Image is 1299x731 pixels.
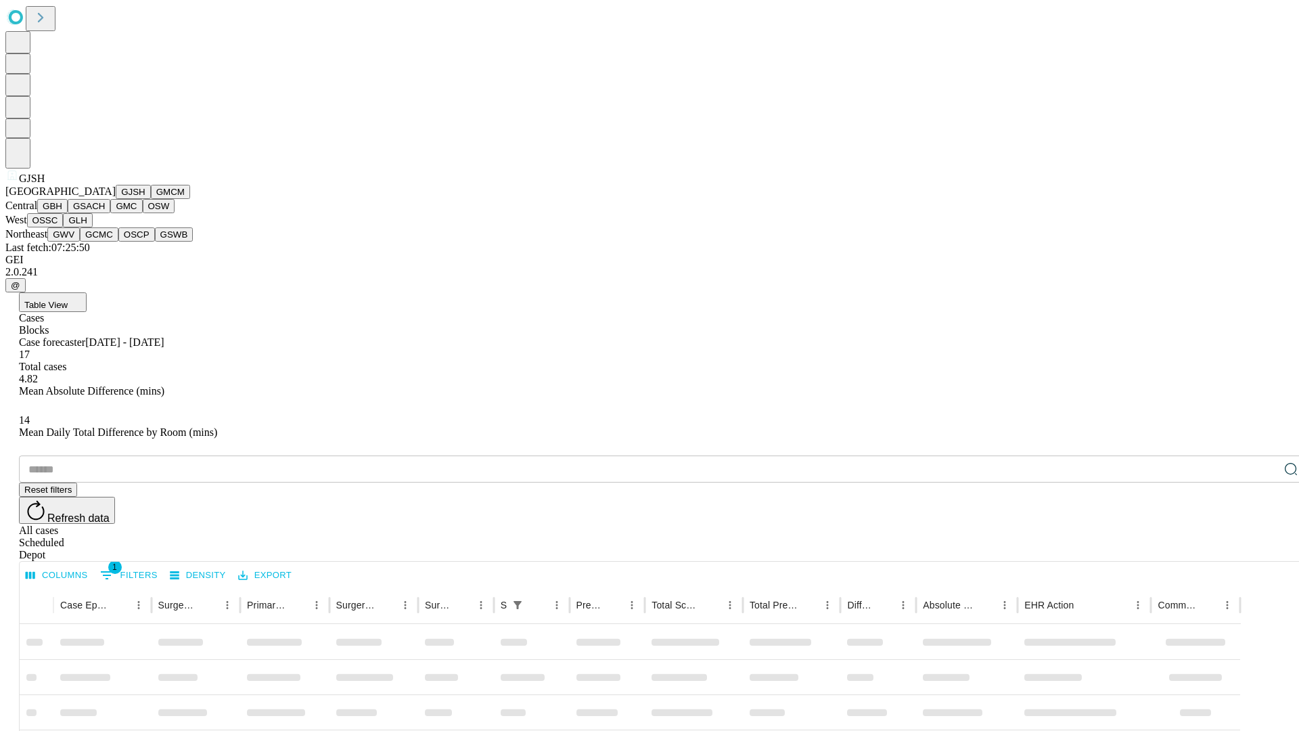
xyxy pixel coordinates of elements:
span: 1 [108,560,122,574]
button: Export [235,565,295,586]
button: GWV [47,227,80,242]
span: 17 [19,349,30,360]
button: GJSH [116,185,151,199]
div: Total Scheduled Duration [652,600,700,611]
button: GSACH [68,199,110,213]
span: Reset filters [24,485,72,495]
div: Surgery Name [336,600,375,611]
span: West [5,214,27,225]
span: Mean Daily Total Difference by Room (mins) [19,426,217,438]
button: Menu [307,596,326,615]
div: Total Predicted Duration [750,600,798,611]
div: GEI [5,254,1294,266]
button: Menu [218,596,237,615]
button: Menu [995,596,1014,615]
button: Sort [875,596,894,615]
button: Sort [976,596,995,615]
button: Sort [110,596,129,615]
button: GSWB [155,227,193,242]
span: Central [5,200,37,211]
button: GMC [110,199,142,213]
span: [GEOGRAPHIC_DATA] [5,185,116,197]
button: @ [5,278,26,292]
button: OSCP [118,227,155,242]
button: Refresh data [19,497,115,524]
div: Difference [847,600,873,611]
div: Case Epic Id [60,600,109,611]
button: Show filters [508,596,527,615]
button: Menu [721,596,739,615]
button: GCMC [80,227,118,242]
span: Last fetch: 07:25:50 [5,242,90,253]
div: 1 active filter [508,596,527,615]
span: 14 [19,414,30,426]
button: Sort [528,596,547,615]
button: Sort [288,596,307,615]
button: GBH [37,199,68,213]
button: Sort [1075,596,1094,615]
div: Comments [1158,600,1197,611]
button: Menu [472,596,491,615]
span: [DATE] - [DATE] [85,336,164,348]
button: Sort [199,596,218,615]
button: Sort [1199,596,1218,615]
button: GMCM [151,185,190,199]
div: 2.0.241 [5,266,1294,278]
button: Menu [1129,596,1147,615]
button: Select columns [22,565,91,586]
div: EHR Action [1024,600,1074,611]
div: Primary Service [247,600,286,611]
div: Absolute Difference [923,600,975,611]
button: Density [166,565,229,586]
button: Menu [396,596,415,615]
button: Menu [894,596,913,615]
div: Surgeon Name [158,600,198,611]
button: Menu [547,596,566,615]
button: Sort [799,596,818,615]
span: GJSH [19,173,45,184]
button: Menu [1218,596,1237,615]
button: Reset filters [19,483,77,497]
span: Refresh data [47,512,110,524]
button: Sort [377,596,396,615]
span: Table View [24,300,68,310]
button: Menu [818,596,837,615]
span: Mean Absolute Difference (mins) [19,385,164,397]
span: Case forecaster [19,336,85,348]
div: Surgery Date [425,600,451,611]
div: Scheduled In Room Duration [501,600,507,611]
div: Predicted In Room Duration [576,600,603,611]
button: GLH [63,213,92,227]
button: Menu [622,596,641,615]
button: OSW [143,199,175,213]
span: 4.82 [19,373,38,384]
span: Northeast [5,228,47,240]
button: Table View [19,292,87,312]
button: Sort [702,596,721,615]
button: Menu [129,596,148,615]
button: OSSC [27,213,64,227]
span: Total cases [19,361,66,372]
button: Show filters [97,564,161,586]
button: Sort [453,596,472,615]
button: Sort [603,596,622,615]
span: @ [11,280,20,290]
